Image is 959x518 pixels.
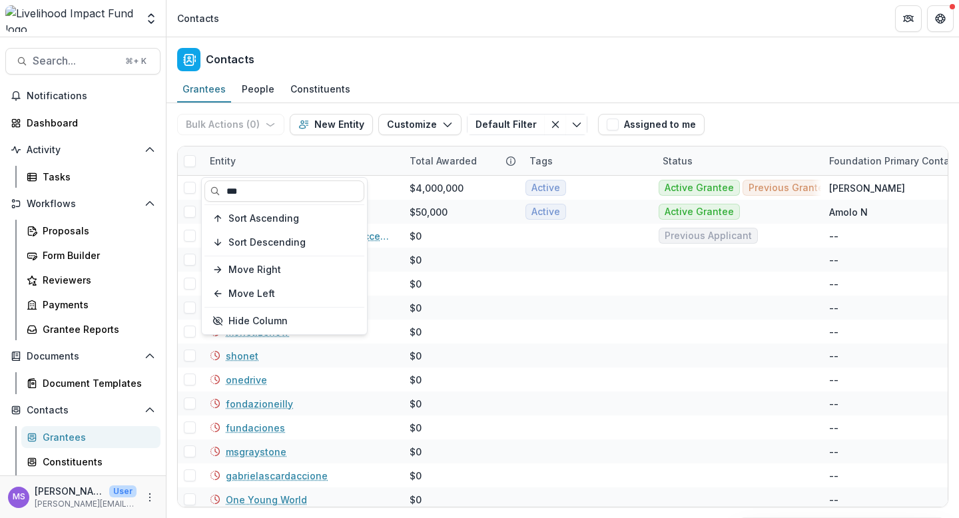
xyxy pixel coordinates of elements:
button: Open Documents [5,346,160,367]
h2: Contacts [206,53,254,66]
div: $50,000 [410,205,448,219]
div: Status [655,154,701,168]
span: Active Grantee [665,206,734,218]
div: Tags [521,154,561,168]
img: Livelihood Impact Fund logo [5,5,137,32]
nav: breadcrumb [172,9,224,28]
button: Open Workflows [5,193,160,214]
button: Default Filter [467,114,545,135]
span: Active Grantee [665,182,734,194]
a: Constituents [285,77,356,103]
div: Grantees [43,430,150,444]
div: -- [829,445,838,459]
button: Search... [5,48,160,75]
span: Contacts [27,405,139,416]
a: One Young World [226,493,307,507]
div: $4,000,000 [410,181,464,195]
button: Hide Column [204,310,364,332]
span: Notifications [27,91,155,102]
div: $0 [410,277,422,291]
div: -- [829,325,838,339]
div: $0 [410,253,422,267]
button: Open Contacts [5,399,160,421]
div: Entity [202,146,402,175]
a: Form Builder [21,244,160,266]
div: People [236,79,280,99]
div: -- [829,301,838,315]
a: msgraystone [226,445,286,459]
div: $0 [410,493,422,507]
a: Reviewers [21,269,160,291]
a: Grantee Reports [21,318,160,340]
div: Grantee Reports [43,322,150,336]
button: Clear filter [545,114,566,135]
p: [PERSON_NAME][EMAIL_ADDRESS][DOMAIN_NAME] [35,498,137,510]
div: $0 [410,301,422,315]
span: Active [531,206,560,218]
div: Contacts [177,11,219,25]
button: Assigned to me [598,114,705,135]
button: Sort Ascending [204,208,364,229]
button: Toggle menu [566,114,587,135]
button: Open Activity [5,139,160,160]
a: gabrielascardaccione [226,469,328,483]
div: -- [829,421,838,435]
a: fundaciones [226,421,285,435]
div: ⌘ + K [123,54,149,69]
div: -- [829,373,838,387]
button: Customize [378,114,462,135]
button: Notifications [5,85,160,107]
div: Total Awarded [402,146,521,175]
div: Form Builder [43,248,150,262]
p: User [109,485,137,497]
a: Document Templates [21,372,160,394]
span: Previous Grantee [749,182,830,194]
button: Partners [895,5,922,32]
div: -- [829,253,838,267]
div: Document Templates [43,376,150,390]
button: Bulk Actions (0) [177,114,284,135]
a: onedrive [226,373,267,387]
span: Sort Ascending [228,213,299,224]
span: Previous Applicant [665,230,752,242]
button: More [142,489,158,505]
div: -- [829,229,838,243]
div: $0 [410,229,422,243]
div: Total Awarded [402,154,485,168]
a: Constituents [21,451,160,473]
div: -- [829,349,838,363]
div: $0 [410,421,422,435]
span: Activity [27,144,139,156]
div: Constituents [43,455,150,469]
div: $0 [410,373,422,387]
div: -- [829,277,838,291]
a: Payments [21,294,160,316]
span: Sort Descending [228,237,306,248]
div: Payments [43,298,150,312]
div: Reviewers [43,273,150,287]
button: Move Right [204,259,364,280]
div: $0 [410,397,422,411]
div: Tags [521,146,655,175]
div: Tasks [43,170,150,184]
div: Monica Swai [13,493,25,501]
a: People [236,77,280,103]
span: Workflows [27,198,139,210]
div: -- [829,469,838,483]
p: [PERSON_NAME] [35,484,104,498]
div: Grantees [177,79,231,99]
button: Open entity switcher [142,5,160,32]
a: Grantees [177,77,231,103]
span: Documents [27,351,139,362]
div: $0 [410,469,422,483]
button: Move Left [204,283,364,304]
a: Grantees [21,426,160,448]
span: Search... [33,55,117,67]
a: Dashboard [5,112,160,134]
button: Get Help [927,5,954,32]
div: Amolo N [829,205,868,219]
a: Tasks [21,166,160,188]
button: New Entity [290,114,373,135]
